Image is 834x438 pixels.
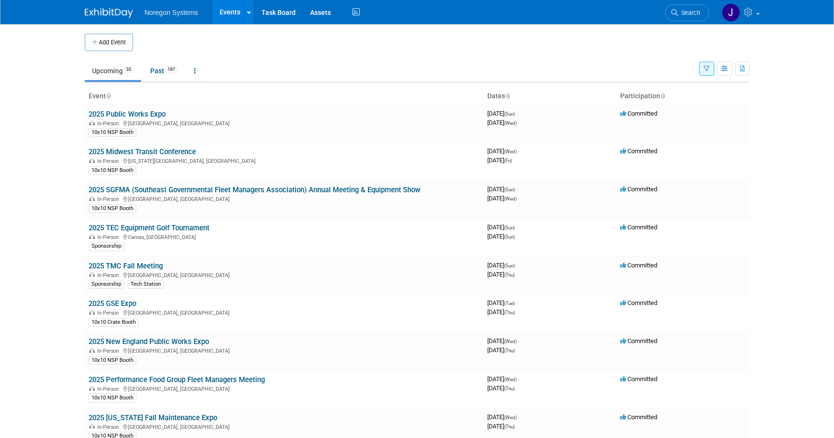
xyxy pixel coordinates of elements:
[504,415,517,420] span: (Wed)
[487,308,515,316] span: [DATE]
[89,147,196,156] a: 2025 Midwest Transit Conference
[504,339,517,344] span: (Wed)
[85,62,141,80] a: Upcoming33
[89,424,95,429] img: In-Person Event
[89,299,136,308] a: 2025 GSE Expo
[89,204,136,213] div: 10x10 NSP Booth
[89,346,480,354] div: [GEOGRAPHIC_DATA], [GEOGRAPHIC_DATA]
[487,385,515,392] span: [DATE]
[89,271,480,279] div: [GEOGRAPHIC_DATA], [GEOGRAPHIC_DATA]
[487,147,520,155] span: [DATE]
[518,375,520,383] span: -
[487,299,518,306] span: [DATE]
[89,195,480,202] div: [GEOGRAPHIC_DATA], [GEOGRAPHIC_DATA]
[97,158,122,164] span: In-Person
[487,413,520,421] span: [DATE]
[516,299,518,306] span: -
[504,225,515,230] span: (Sun)
[89,385,480,392] div: [GEOGRAPHIC_DATA], [GEOGRAPHIC_DATA]
[89,119,480,127] div: [GEOGRAPHIC_DATA], [GEOGRAPHIC_DATA]
[487,233,515,240] span: [DATE]
[89,166,136,175] div: 10x10 NSP Booth
[504,301,515,306] span: (Tue)
[165,66,178,73] span: 187
[487,119,517,126] span: [DATE]
[487,262,518,269] span: [DATE]
[97,272,122,279] span: In-Person
[518,337,520,345] span: -
[487,346,515,354] span: [DATE]
[89,375,265,384] a: 2025 Performance Food Group Fleet Managers Meeting
[89,158,95,163] img: In-Person Event
[518,413,520,421] span: -
[123,66,134,73] span: 33
[620,375,657,383] span: Committed
[89,128,136,137] div: 10x10 NSP Booth
[89,272,95,277] img: In-Person Event
[487,224,518,231] span: [DATE]
[143,62,185,80] a: Past187
[487,110,518,117] span: [DATE]
[487,157,512,164] span: [DATE]
[487,271,515,278] span: [DATE]
[516,262,518,269] span: -
[504,377,517,382] span: (Wed)
[620,262,657,269] span: Committed
[97,310,122,316] span: In-Person
[504,187,515,192] span: (Sun)
[487,186,518,193] span: [DATE]
[504,424,515,429] span: (Thu)
[504,348,515,353] span: (Thu)
[89,386,95,391] img: In-Person Event
[620,147,657,155] span: Committed
[144,9,198,16] span: Noregon Systems
[504,386,515,391] span: (Thu)
[89,356,136,365] div: 10x10 NSP Booth
[504,120,517,126] span: (Wed)
[89,348,95,353] img: In-Person Event
[89,308,480,316] div: [GEOGRAPHIC_DATA], [GEOGRAPHIC_DATA]
[620,337,657,345] span: Committed
[722,3,740,22] img: Johana Gil
[665,4,709,21] a: Search
[620,299,657,306] span: Committed
[89,233,480,240] div: Camas, [GEOGRAPHIC_DATA]
[89,186,420,194] a: 2025 SGFMA (Southeast Governmental Fleet Managers Association) Annual Meeting & Equipment Show
[89,196,95,201] img: In-Person Event
[487,195,517,202] span: [DATE]
[89,120,95,125] img: In-Person Event
[620,110,657,117] span: Committed
[85,88,483,105] th: Event
[504,196,517,201] span: (Wed)
[620,186,657,193] span: Committed
[518,147,520,155] span: -
[89,337,209,346] a: 2025 New England Public Works Expo
[89,394,136,402] div: 10x10 NSP Booth
[487,423,515,430] span: [DATE]
[504,310,515,315] span: (Thu)
[620,413,657,421] span: Committed
[89,224,209,232] a: 2025 TEC Equipment Golf Tournament
[505,92,510,100] a: Sort by Start Date
[516,110,518,117] span: -
[85,8,133,18] img: ExhibitDay
[89,423,480,430] div: [GEOGRAPHIC_DATA], [GEOGRAPHIC_DATA]
[128,280,164,289] div: Tech Station
[106,92,111,100] a: Sort by Event Name
[483,88,616,105] th: Dates
[85,34,133,51] button: Add Event
[660,92,665,100] a: Sort by Participation Type
[89,318,139,327] div: 10x10 Crate Booth
[504,234,515,239] span: (Sun)
[89,157,480,164] div: [US_STATE][GEOGRAPHIC_DATA], [GEOGRAPHIC_DATA]
[487,375,520,383] span: [DATE]
[516,186,518,193] span: -
[620,224,657,231] span: Committed
[89,242,124,251] div: Sponsorship
[89,110,166,119] a: 2025 Public Works Expo
[487,337,520,345] span: [DATE]
[516,224,518,231] span: -
[89,310,95,315] img: In-Person Event
[97,348,122,354] span: In-Person
[89,262,163,270] a: 2025 TMC Fall Meeting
